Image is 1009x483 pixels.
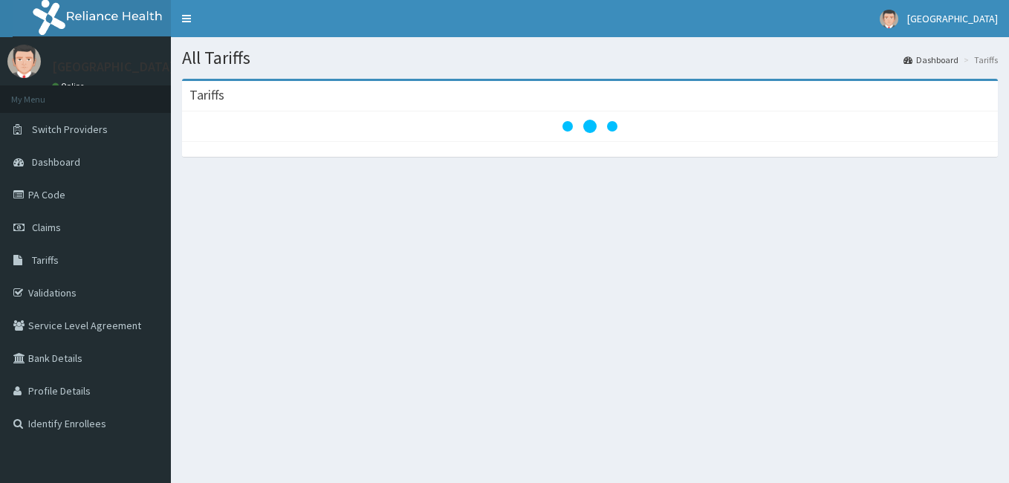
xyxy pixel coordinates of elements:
[52,60,175,74] p: [GEOGRAPHIC_DATA]
[960,54,998,66] li: Tariffs
[560,97,620,156] svg: audio-loading
[189,88,224,102] h3: Tariffs
[903,54,958,66] a: Dashboard
[32,253,59,267] span: Tariffs
[32,221,61,234] span: Claims
[32,155,80,169] span: Dashboard
[880,10,898,28] img: User Image
[907,12,998,25] span: [GEOGRAPHIC_DATA]
[32,123,108,136] span: Switch Providers
[52,81,88,91] a: Online
[7,45,41,78] img: User Image
[182,48,998,68] h1: All Tariffs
